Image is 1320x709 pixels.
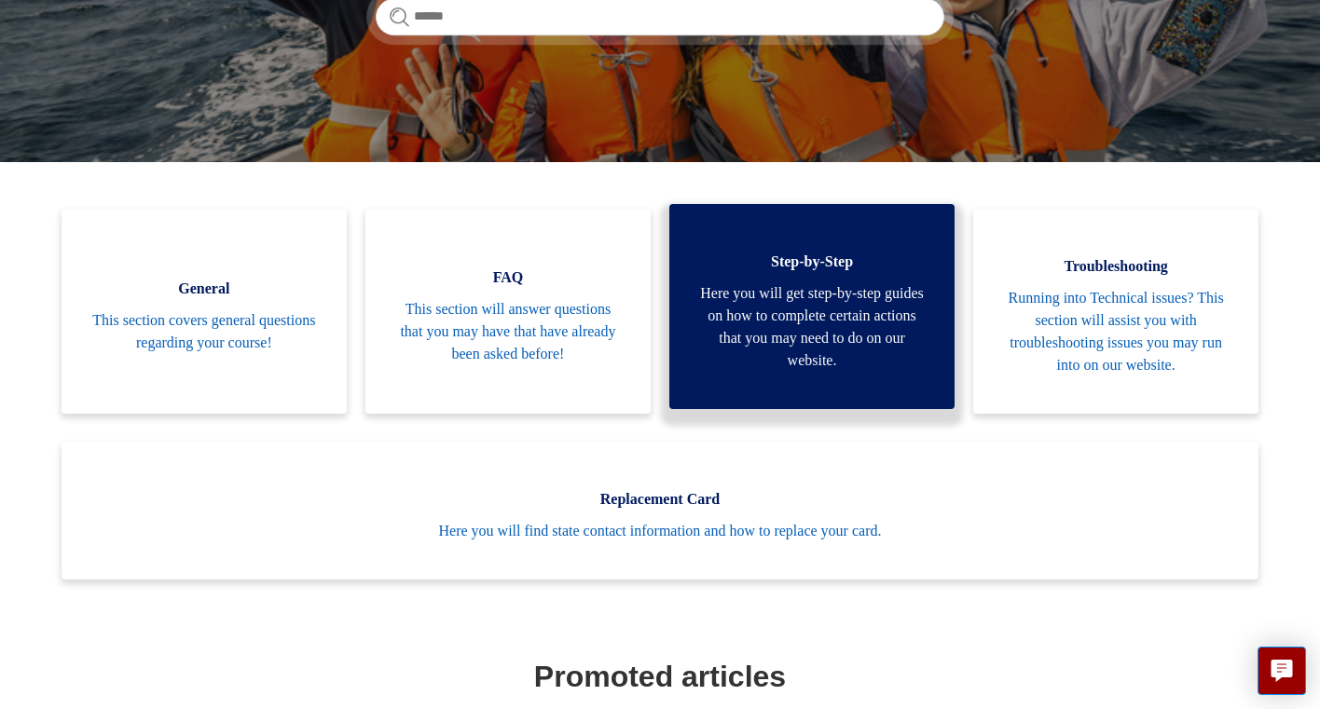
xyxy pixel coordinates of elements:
a: FAQ This section will answer questions that you may have that have already been asked before! [365,209,651,414]
a: General This section covers general questions regarding your course! [62,209,347,414]
button: Live chat [1258,647,1306,695]
a: Step-by-Step Here you will get step-by-step guides on how to complete certain actions that you ma... [669,204,955,409]
span: Here you will get step-by-step guides on how to complete certain actions that you may need to do ... [697,282,927,372]
span: This section will answer questions that you may have that have already been asked before! [393,298,623,365]
span: Here you will find state contact information and how to replace your card. [89,520,1231,542]
h1: Promoted articles [66,654,1254,699]
span: Running into Technical issues? This section will assist you with troubleshooting issues you may r... [1001,287,1231,376]
a: Replacement Card Here you will find state contact information and how to replace your card. [62,442,1258,579]
span: Replacement Card [89,488,1231,511]
span: Step-by-Step [697,251,927,273]
a: Troubleshooting Running into Technical issues? This section will assist you with troubleshooting ... [973,209,1258,414]
span: This section covers general questions regarding your course! [89,309,319,354]
span: FAQ [393,266,623,289]
span: General [89,278,319,300]
span: Troubleshooting [1001,255,1231,278]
